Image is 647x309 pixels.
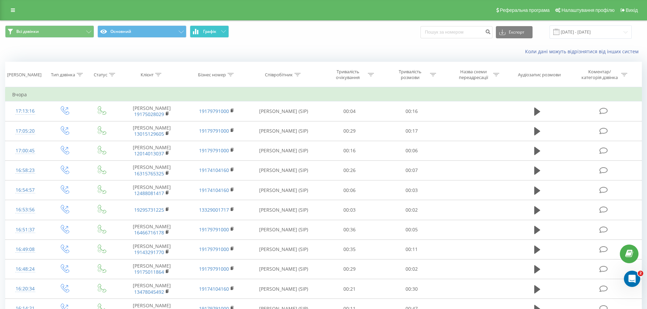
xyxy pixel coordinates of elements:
[249,259,319,279] td: [PERSON_NAME] (SIP)
[120,180,184,200] td: [PERSON_NAME]
[319,200,381,220] td: 00:03
[624,271,640,287] iframe: Intercom live chat
[51,72,75,78] div: Тип дзвінка
[7,72,41,78] div: [PERSON_NAME]
[249,101,319,121] td: [PERSON_NAME] (SIP)
[500,7,550,13] span: Реферальна програма
[120,279,184,299] td: [PERSON_NAME]
[190,25,229,38] button: Графік
[496,26,533,38] button: Експорт
[203,29,216,34] span: Графік
[120,141,184,160] td: [PERSON_NAME]
[199,147,229,154] a: 19179791000
[319,180,381,200] td: 00:06
[199,207,229,213] a: 13329001717
[381,200,443,220] td: 00:02
[199,167,229,173] a: 19174104160
[381,101,443,121] td: 00:16
[319,141,381,160] td: 00:16
[561,7,614,13] span: Налаштування профілю
[249,160,319,180] td: [PERSON_NAME] (SIP)
[134,289,164,295] a: 13478045492
[134,207,164,213] a: 19295731225
[381,259,443,279] td: 00:02
[249,220,319,239] td: [PERSON_NAME] (SIP)
[249,239,319,259] td: [PERSON_NAME] (SIP)
[120,121,184,141] td: [PERSON_NAME]
[319,259,381,279] td: 00:29
[12,223,38,236] div: 16:51:37
[12,104,38,118] div: 17:13:16
[12,124,38,138] div: 17:05:20
[134,269,164,275] a: 19175011864
[120,160,184,180] td: [PERSON_NAME]
[16,29,39,34] span: Всі дзвінки
[12,144,38,157] div: 17:00:45
[319,101,381,121] td: 00:04
[199,286,229,292] a: 19174104160
[199,187,229,193] a: 19174104160
[199,246,229,252] a: 19179791000
[199,128,229,134] a: 19179791000
[319,121,381,141] td: 00:29
[134,190,164,196] a: 12488081417
[319,279,381,299] td: 00:21
[12,282,38,295] div: 16:20:34
[12,164,38,177] div: 16:58:23
[198,72,226,78] div: Бізнес номер
[134,111,164,117] a: 19175028029
[5,25,94,38] button: Всі дзвінки
[199,226,229,233] a: 19179791000
[12,184,38,197] div: 16:54:57
[420,26,492,38] input: Пошук за номером
[12,263,38,276] div: 16:48:24
[134,249,164,255] a: 19143291770
[330,69,366,80] div: Тривалість очікування
[134,170,164,177] a: 16315765325
[141,72,154,78] div: Клієнт
[199,108,229,114] a: 19179791000
[134,229,164,236] a: 16466716178
[525,48,642,55] a: Коли дані можуть відрізнятися вiд інших систем
[381,160,443,180] td: 00:07
[249,180,319,200] td: [PERSON_NAME] (SIP)
[134,131,164,137] a: 13015129605
[134,150,164,157] a: 12014013037
[381,220,443,239] td: 00:05
[120,220,184,239] td: [PERSON_NAME]
[249,200,319,220] td: [PERSON_NAME] (SIP)
[319,160,381,180] td: 00:26
[626,7,638,13] span: Вихід
[265,72,293,78] div: Співробітник
[249,279,319,299] td: [PERSON_NAME] (SIP)
[249,141,319,160] td: [PERSON_NAME] (SIP)
[638,271,643,276] span: 2
[120,239,184,259] td: [PERSON_NAME]
[97,25,186,38] button: Основний
[249,121,319,141] td: [PERSON_NAME] (SIP)
[580,69,619,80] div: Коментар/категорія дзвінка
[319,220,381,239] td: 00:36
[199,266,229,272] a: 19179791000
[455,69,491,80] div: Назва схеми переадресації
[319,239,381,259] td: 00:35
[12,243,38,256] div: 16:49:08
[518,72,561,78] div: Аудіозапис розмови
[392,69,428,80] div: Тривалість розмови
[381,121,443,141] td: 00:17
[381,180,443,200] td: 00:03
[381,279,443,299] td: 00:30
[5,88,642,101] td: Вчора
[381,239,443,259] td: 00:11
[381,141,443,160] td: 00:06
[12,203,38,216] div: 16:53:56
[120,259,184,279] td: [PERSON_NAME]
[120,101,184,121] td: [PERSON_NAME]
[94,72,107,78] div: Статус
